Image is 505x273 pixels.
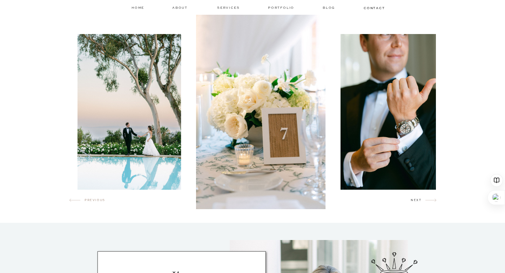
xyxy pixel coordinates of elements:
a: home [132,5,145,10]
a: Portfolio [268,5,296,10]
a: Blog [323,5,337,10]
h2: next [411,198,425,205]
a: contact [364,6,384,10]
a: services [217,5,241,10]
h2: previous [85,198,107,204]
a: about [172,5,190,10]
